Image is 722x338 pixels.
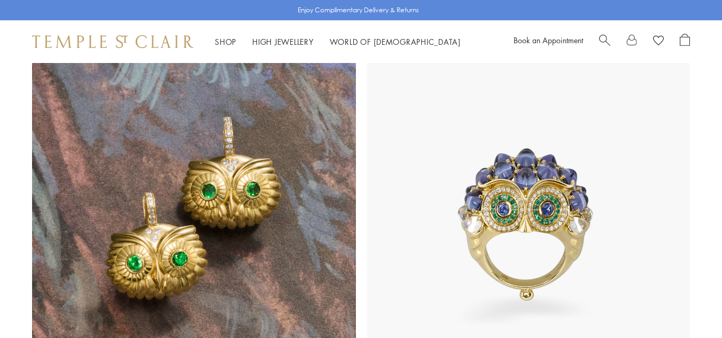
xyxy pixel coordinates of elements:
a: World of [DEMOGRAPHIC_DATA]World of [DEMOGRAPHIC_DATA] [330,36,461,47]
img: Temple St. Clair [32,35,193,48]
a: High JewelleryHigh Jewellery [252,36,314,47]
a: View Wishlist [653,34,664,50]
a: Open Shopping Bag [680,34,690,50]
p: Enjoy Complimentary Delivery & Returns [298,5,419,15]
nav: Main navigation [215,35,461,49]
a: Search [599,34,610,50]
a: Book an Appointment [514,35,583,45]
a: ShopShop [215,36,236,47]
